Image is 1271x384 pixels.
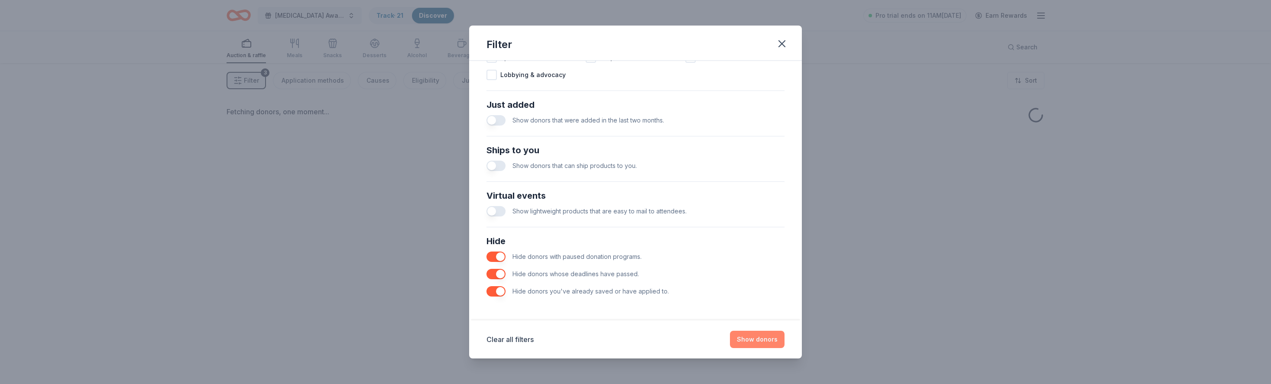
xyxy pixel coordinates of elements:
div: Just added [486,98,785,112]
button: Show donors [730,331,785,348]
span: Show donors that can ship products to you. [512,162,637,169]
span: Hide donors you've already saved or have applied to. [512,287,669,295]
span: Show lightweight products that are easy to mail to attendees. [512,207,687,215]
div: Filter [486,38,512,52]
span: Show donors that were added in the last two months. [512,116,664,124]
div: Ships to you [486,143,785,157]
div: Virtual events [486,189,785,203]
span: Lobbying & advocacy [500,70,566,80]
span: Hide donors with paused donation programs. [512,253,642,260]
div: Hide [486,234,785,248]
button: Clear all filters [486,334,534,345]
span: Hide donors whose deadlines have passed. [512,270,639,278]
